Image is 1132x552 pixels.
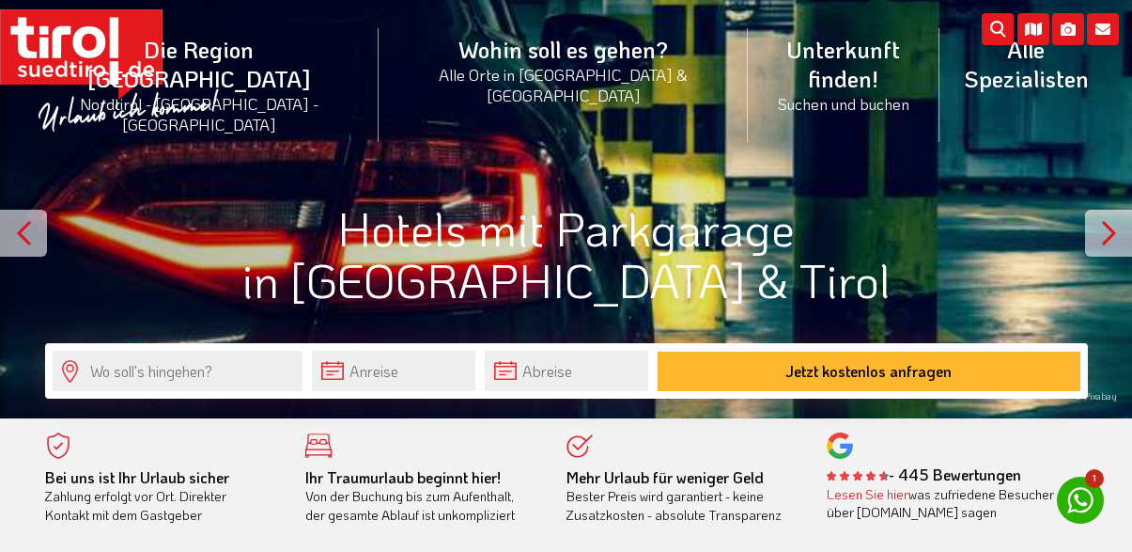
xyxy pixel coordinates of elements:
i: Karte öffnen [1017,13,1049,45]
small: Suchen und buchen [770,93,917,114]
input: Abreise [485,351,648,391]
a: Die Region [GEOGRAPHIC_DATA]Nordtirol - [GEOGRAPHIC_DATA] - [GEOGRAPHIC_DATA] [19,14,379,156]
a: Unterkunft finden!Suchen und buchen [748,14,939,134]
div: was zufriedene Besucher über [DOMAIN_NAME] sagen [827,485,1060,522]
i: Fotogalerie [1052,13,1084,45]
h1: Hotels mit Parkgarage in [GEOGRAPHIC_DATA] & Tirol [45,202,1088,306]
a: Wohin soll es gehen?Alle Orte in [GEOGRAPHIC_DATA] & [GEOGRAPHIC_DATA] [379,14,747,126]
input: Wo soll's hingehen? [53,351,302,391]
small: Alle Orte in [GEOGRAPHIC_DATA] & [GEOGRAPHIC_DATA] [401,64,724,105]
b: - 445 Bewertungen [827,465,1021,484]
input: Anreise [312,351,475,391]
b: Ihr Traumurlaub beginnt hier! [305,467,501,487]
small: Nordtirol - [GEOGRAPHIC_DATA] - [GEOGRAPHIC_DATA] [41,93,356,134]
div: Bester Preis wird garantiert - keine Zusatzkosten - absolute Transparenz [566,468,799,525]
a: 1 [1057,477,1104,524]
i: Kontakt [1087,13,1119,45]
div: Zahlung erfolgt vor Ort. Direkter Kontakt mit dem Gastgeber [45,468,278,525]
span: 1 [1085,469,1104,488]
b: Bei uns ist Ihr Urlaub sicher [45,467,229,487]
b: Mehr Urlaub für weniger Geld [566,467,764,487]
a: Alle Spezialisten [939,14,1113,114]
button: Jetzt kostenlos anfragen [658,352,1080,391]
div: Von der Buchung bis zum Aufenthalt, der gesamte Ablauf ist unkompliziert [305,468,538,525]
a: Lesen Sie hier [827,485,908,503]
